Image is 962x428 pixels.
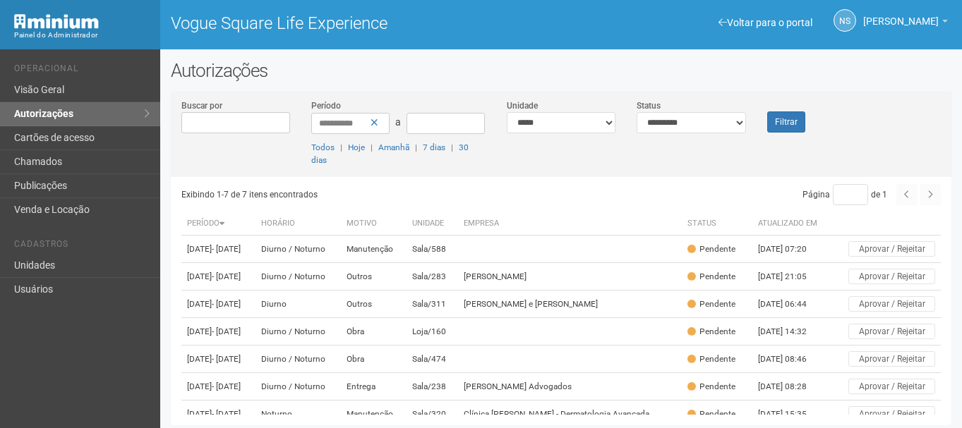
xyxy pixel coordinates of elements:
th: Unidade [407,212,458,236]
label: Unidade [507,99,538,112]
td: Manutenção [341,401,407,428]
td: Sala/588 [407,236,458,263]
td: Sala/474 [407,346,458,373]
td: [DATE] 08:28 [752,373,830,401]
td: Sala/311 [407,291,458,318]
th: Motivo [341,212,407,236]
button: Aprovar / Rejeitar [848,324,935,339]
span: - [DATE] [212,381,241,391]
td: [DATE] 06:44 [752,291,830,318]
button: Aprovar / Rejeitar [848,296,935,312]
a: Voltar para o portal [719,17,812,28]
div: Pendente [687,381,735,393]
td: [PERSON_NAME] Advogados [458,373,682,401]
td: [DATE] [181,236,255,263]
span: - [DATE] [212,354,241,364]
th: Empresa [458,212,682,236]
a: Todos [311,142,335,152]
td: Diurno [255,291,342,318]
td: [DATE] 08:46 [752,346,830,373]
th: Atualizado em [752,212,830,236]
span: - [DATE] [212,299,241,309]
td: Outros [341,291,407,318]
td: Entrega [341,373,407,401]
span: a [395,116,401,128]
span: - [DATE] [212,409,241,419]
span: | [371,142,373,152]
span: | [340,142,342,152]
td: [DATE] [181,373,255,401]
td: Diurno / Noturno [255,236,342,263]
td: Diurno / Noturno [255,263,342,291]
button: Aprovar / Rejeitar [848,379,935,394]
a: 7 dias [423,142,445,152]
button: Aprovar / Rejeitar [848,406,935,422]
td: Sala/238 [407,373,458,401]
td: Diurno / Noturno [255,346,342,373]
div: Pendente [687,271,735,283]
h2: Autorizações [171,60,951,81]
h1: Vogue Square Life Experience [171,14,551,32]
td: [PERSON_NAME] e [PERSON_NAME] [458,291,682,318]
td: [DATE] [181,318,255,346]
span: - [DATE] [212,326,241,336]
div: Pendente [687,326,735,338]
a: Hoje [348,142,365,152]
div: Painel do Administrador [14,29,150,42]
div: Pendente [687,298,735,310]
td: Obra [341,346,407,373]
td: [DATE] 07:20 [752,236,830,263]
td: Sala/283 [407,263,458,291]
td: [DATE] [181,346,255,373]
button: Aprovar / Rejeitar [848,351,935,367]
label: Período [311,99,341,112]
div: Exibindo 1-7 de 7 itens encontrados [181,184,556,205]
td: Outros [341,263,407,291]
a: [PERSON_NAME] [863,18,948,29]
th: Período [181,212,255,236]
span: - [DATE] [212,244,241,254]
span: | [451,142,453,152]
th: Horário [255,212,342,236]
div: Pendente [687,243,735,255]
td: [DATE] 15:35 [752,401,830,428]
img: Minium [14,14,99,29]
button: Aprovar / Rejeitar [848,241,935,257]
td: [DATE] [181,291,255,318]
td: [DATE] 14:32 [752,318,830,346]
td: Diurno / Noturno [255,373,342,401]
button: Aprovar / Rejeitar [848,269,935,284]
td: Sala/320 [407,401,458,428]
span: | [415,142,417,152]
span: - [DATE] [212,271,241,281]
td: Loja/160 [407,318,458,346]
td: Obra [341,318,407,346]
a: Amanhã [378,142,409,152]
li: Cadastros [14,239,150,254]
td: [PERSON_NAME] [458,263,682,291]
td: [DATE] [181,401,255,428]
td: [DATE] 21:05 [752,263,830,291]
div: Pendente [687,353,735,365]
a: NS [834,9,856,32]
span: Nicolle Silva [863,2,939,27]
td: Diurno / Noturno [255,318,342,346]
span: Página de 1 [802,190,887,200]
label: Status [637,99,661,112]
li: Operacional [14,63,150,78]
td: Clínica [PERSON_NAME] - Dermatologia Avançada [458,401,682,428]
td: Manutenção [341,236,407,263]
td: [DATE] [181,263,255,291]
th: Status [682,212,752,236]
button: Filtrar [767,111,805,133]
div: Pendente [687,408,735,420]
td: Noturno [255,401,342,428]
label: Buscar por [181,99,222,112]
